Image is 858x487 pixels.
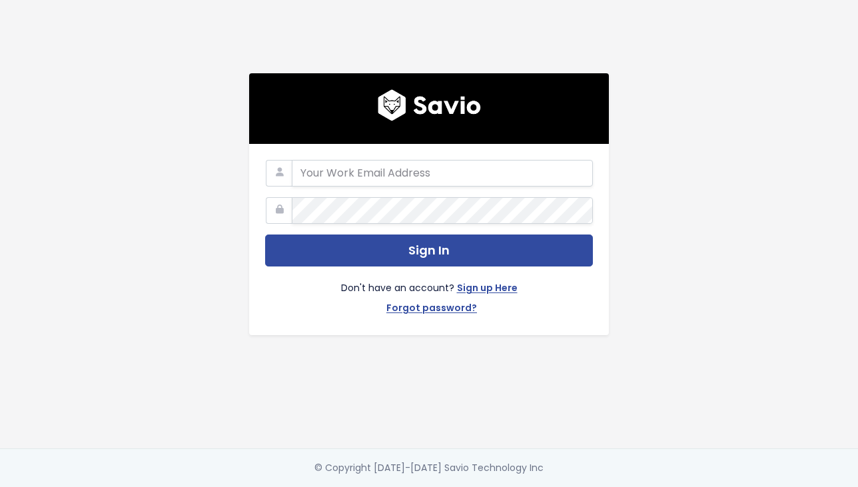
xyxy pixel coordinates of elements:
[457,280,518,299] a: Sign up Here
[378,89,481,121] img: logo600x187.a314fd40982d.png
[265,266,593,318] div: Don't have an account?
[386,300,477,319] a: Forgot password?
[314,460,544,476] div: © Copyright [DATE]-[DATE] Savio Technology Inc
[292,160,593,187] input: Your Work Email Address
[265,235,593,267] button: Sign In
